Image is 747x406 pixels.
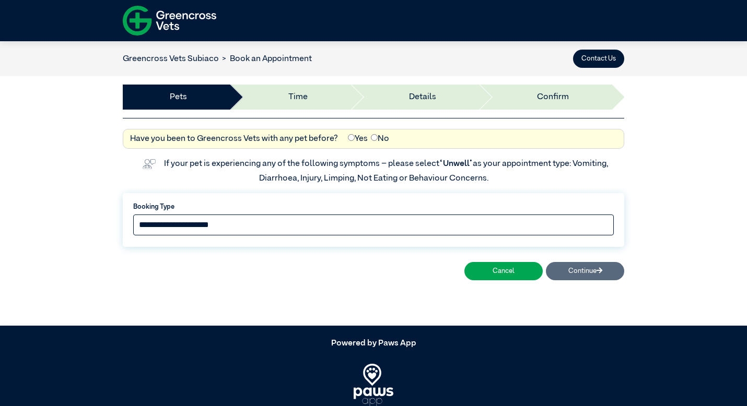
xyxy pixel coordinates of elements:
[170,91,187,103] a: Pets
[130,133,338,145] label: Have you been to Greencross Vets with any pet before?
[123,53,312,65] nav: breadcrumb
[219,53,312,65] li: Book an Appointment
[464,262,543,280] button: Cancel
[354,364,394,405] img: PawsApp
[348,133,368,145] label: Yes
[573,50,624,68] button: Contact Us
[139,156,159,172] img: vet
[371,134,378,141] input: No
[164,160,610,183] label: If your pet is experiencing any of the following symptoms – please select as your appointment typ...
[371,133,389,145] label: No
[439,160,473,168] span: “Unwell”
[123,3,216,39] img: f-logo
[123,55,219,63] a: Greencross Vets Subiaco
[348,134,355,141] input: Yes
[123,339,624,349] h5: Powered by Paws App
[133,202,614,212] label: Booking Type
